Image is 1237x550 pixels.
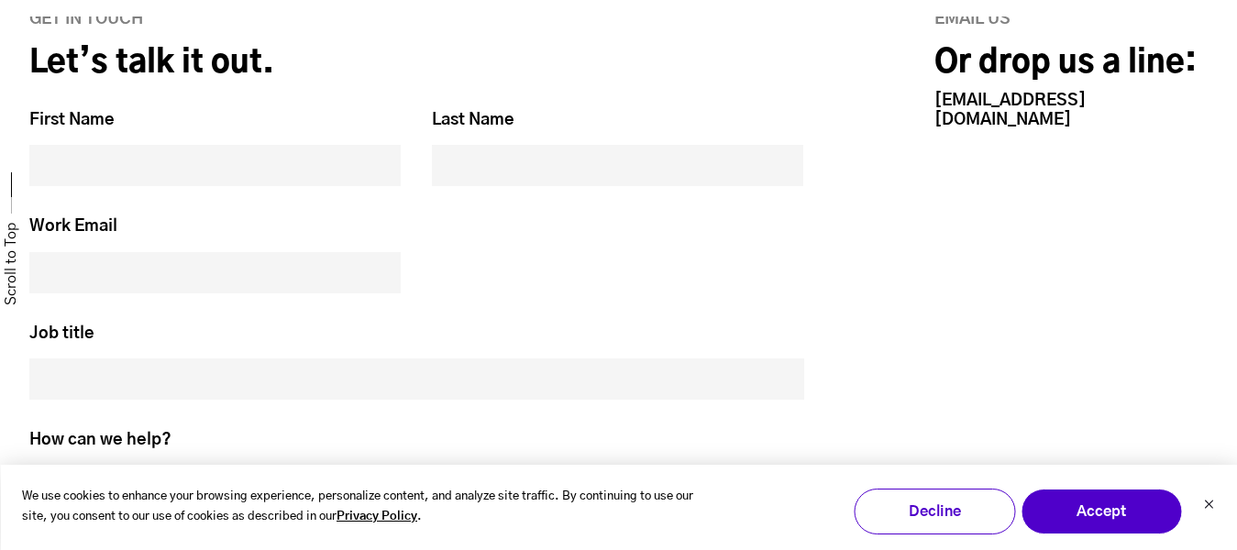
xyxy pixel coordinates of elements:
[934,10,1208,30] h6: Email us
[29,44,804,83] h2: Let’s talk it out.
[1203,497,1214,516] button: Dismiss cookie banner
[22,487,720,529] p: We use cookies to enhance your browsing experience, personalize content, and analyze site traffic...
[1021,489,1182,534] button: Accept
[337,507,417,528] a: Privacy Policy
[29,10,804,30] h6: GET IN TOUCH
[934,93,1086,128] a: [EMAIL_ADDRESS][DOMAIN_NAME]
[2,223,21,305] a: Scroll to Top
[934,44,1208,83] h2: Or drop us a line:
[854,489,1015,534] button: Decline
